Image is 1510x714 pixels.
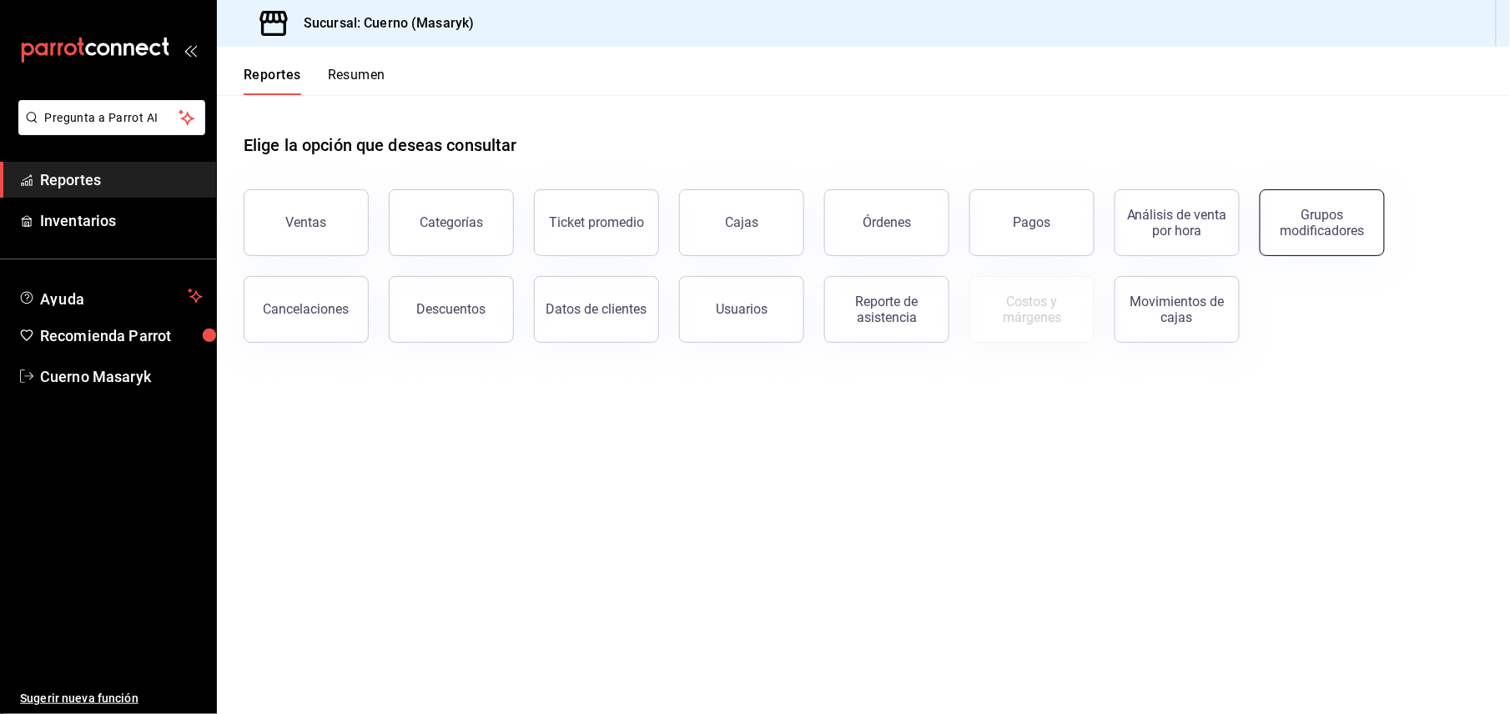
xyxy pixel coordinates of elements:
div: Descuentos [417,301,486,317]
button: Análisis de venta por hora [1115,189,1240,256]
button: Descuentos [389,276,514,343]
button: Ticket promedio [534,189,659,256]
button: Pagos [969,189,1095,256]
button: Órdenes [824,189,949,256]
button: Movimientos de cajas [1115,276,1240,343]
button: Usuarios [679,276,804,343]
a: Pregunta a Parrot AI [12,121,205,138]
div: Ventas [286,214,327,230]
div: Movimientos de cajas [1125,294,1229,325]
span: Reportes [40,168,203,191]
div: Análisis de venta por hora [1125,207,1229,239]
button: Datos de clientes [534,276,659,343]
span: Sugerir nueva función [20,690,203,707]
div: Usuarios [716,301,768,317]
button: Categorías [389,189,514,256]
div: Órdenes [863,214,911,230]
div: Cajas [725,214,758,230]
div: Categorías [420,214,483,230]
span: Cuerno Masaryk [40,365,203,388]
div: Reporte de asistencia [835,294,939,325]
button: Ventas [244,189,369,256]
button: open_drawer_menu [184,43,197,57]
button: Cancelaciones [244,276,369,343]
h1: Elige la opción que deseas consultar [244,133,517,158]
div: Datos de clientes [546,301,647,317]
div: Costos y márgenes [980,294,1084,325]
span: Inventarios [40,209,203,232]
button: Contrata inventarios para ver este reporte [969,276,1095,343]
div: Grupos modificadores [1271,207,1374,239]
span: Ayuda [40,286,181,306]
span: Pregunta a Parrot AI [45,109,179,127]
button: Reporte de asistencia [824,276,949,343]
button: Pregunta a Parrot AI [18,100,205,135]
button: Cajas [679,189,804,256]
button: Reportes [244,67,301,95]
button: Resumen [328,67,385,95]
div: Pagos [1014,214,1051,230]
div: Cancelaciones [264,301,350,317]
h3: Sucursal: Cuerno (Masaryk) [290,13,474,33]
div: Ticket promedio [549,214,644,230]
div: navigation tabs [244,67,385,95]
button: Grupos modificadores [1260,189,1385,256]
span: Recomienda Parrot [40,324,203,347]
